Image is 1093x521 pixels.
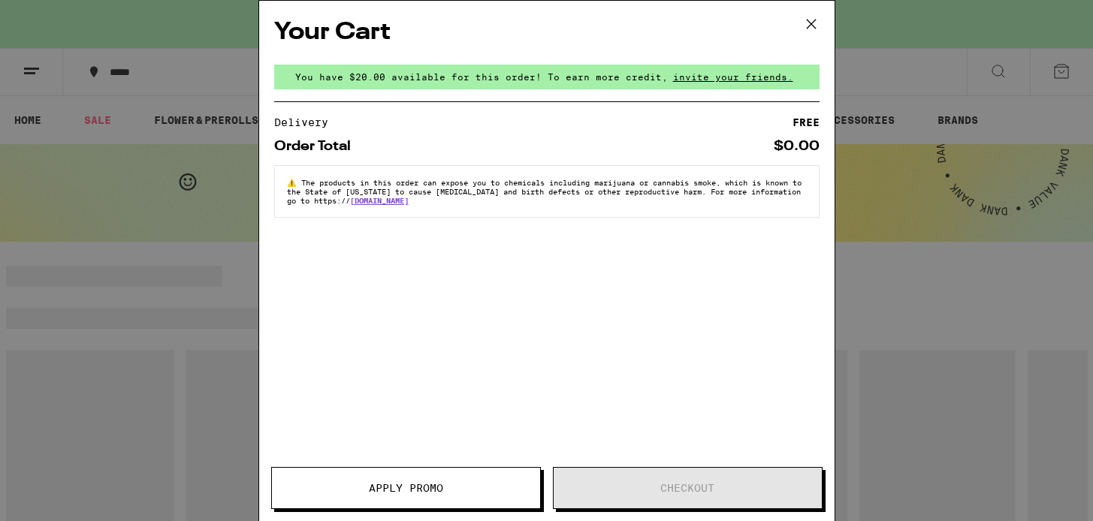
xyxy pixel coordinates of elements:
h2: Your Cart [274,16,820,50]
div: You have $20.00 available for this order! To earn more credit,invite your friends. [274,65,820,89]
span: Checkout [660,483,714,493]
span: The products in this order can expose you to chemicals including marijuana or cannabis smoke, whi... [287,178,802,205]
button: Apply Promo [271,467,541,509]
span: invite your friends. [668,72,799,82]
span: Apply Promo [369,483,443,493]
div: FREE [793,117,820,128]
span: ⚠️ [287,178,301,187]
span: You have $20.00 available for this order! To earn more credit, [295,72,668,82]
div: $0.00 [774,140,820,153]
div: Order Total [274,140,361,153]
div: Delivery [274,117,339,128]
a: [DOMAIN_NAME] [350,196,409,205]
button: Checkout [553,467,823,509]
